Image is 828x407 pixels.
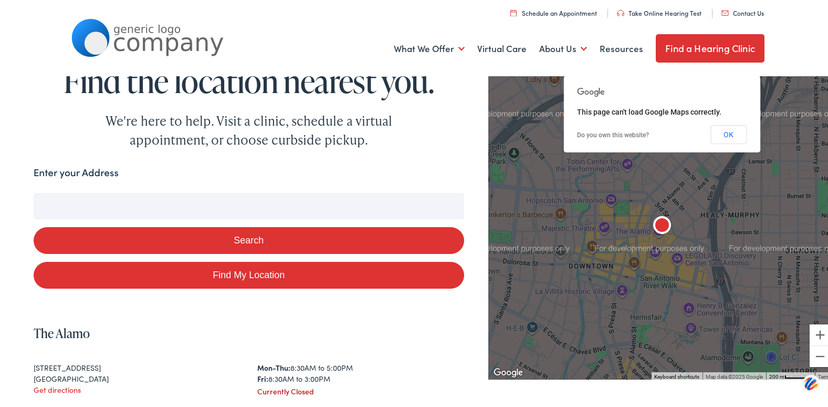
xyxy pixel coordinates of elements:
img: utility icon [617,8,624,14]
span: 200 m [769,372,784,378]
a: Virtual Care [477,27,527,66]
div: [STREET_ADDRESS] [34,360,240,371]
img: utility icon [510,7,517,14]
button: Keyboard shortcuts [654,371,699,379]
a: What We Offer [394,27,465,66]
input: Enter your address or zip code [34,191,464,217]
div: Currently Closed [257,384,464,395]
a: Get directions [34,382,81,393]
a: Schedule an Appointment [510,6,597,15]
a: Find a Hearing Clinic [656,32,764,60]
span: Map data ©2025 Google [706,372,763,378]
h1: Find the location nearest you. [34,62,464,96]
a: Take Online Hearing Test [617,6,701,15]
strong: Mon-Thu: [257,360,290,371]
a: Find My Location [34,260,464,287]
img: utility icon [721,8,729,14]
button: OK [710,123,747,142]
div: The Alamo [645,208,679,241]
div: 8:30AM to 5:00PM 8:30AM to 3:00PM [257,360,464,382]
span: This page can't load Google Maps correctly. [577,106,721,114]
a: The Alamo [34,322,90,340]
label: Enter your Address [34,163,119,178]
strong: Fri: [257,371,268,382]
a: Do you own this website? [577,129,649,137]
a: Resources [600,27,643,66]
div: We're here to help. Visit a clinic, schedule a virtual appointment, or choose curbside pickup. [81,109,417,147]
a: Open this area in Google Maps (opens a new window) [491,364,526,378]
img: Google [491,364,526,378]
a: Contact Us [721,6,764,15]
img: svg+xml;base64,PHN2ZyB3aWR0aD0iNDQiIGhlaWdodD0iNDQiIHZpZXdCb3g9IjAgMCA0NCA0NCIgZmlsbD0ibm9uZSIgeG... [802,372,820,391]
button: Map Scale: 200 m per 48 pixels [766,370,815,378]
a: About Us [539,27,587,66]
div: [GEOGRAPHIC_DATA] [34,371,240,382]
button: Search [34,225,464,252]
